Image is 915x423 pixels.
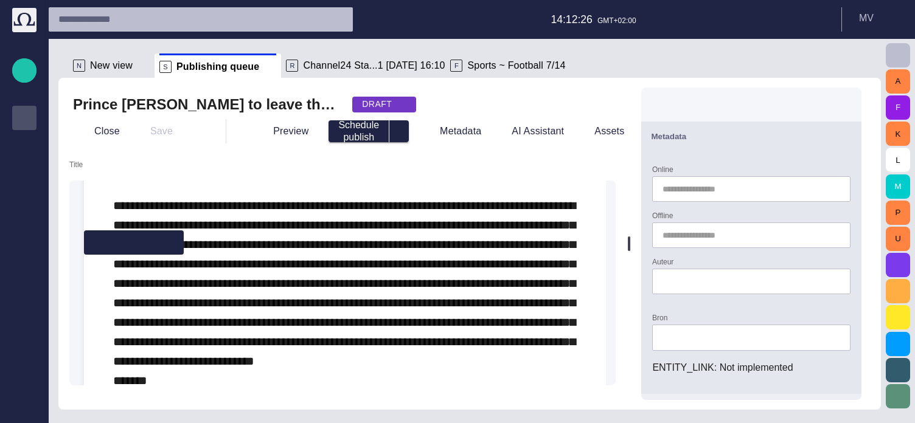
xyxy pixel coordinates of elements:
[573,120,628,142] button: Assets
[886,174,910,199] button: M
[17,135,32,150] span: Publishing queue KKK
[859,11,874,26] p: M V
[159,61,172,73] p: S
[246,120,319,142] button: Preview
[286,60,298,72] p: R
[12,106,37,130] div: Publishing queue
[17,378,32,393] span: Octopus
[886,95,910,120] button: F
[17,378,32,390] p: Octopus
[17,184,32,196] p: Administration
[849,7,908,29] button: MV
[281,53,445,78] div: RChannel24 Sta...1 [DATE] 16:10
[17,135,32,147] p: Publishing queue KKK
[12,373,37,397] div: Octopus
[445,53,587,78] div: FSports ~ Football 7/14
[641,122,861,151] button: Metadata
[886,69,910,94] button: A
[17,208,32,220] p: Media-test with filter
[12,325,37,349] div: [URL][DOMAIN_NAME]
[17,329,32,344] span: [URL][DOMAIN_NAME]
[886,201,910,225] button: P
[17,281,32,295] span: Social Media
[329,120,409,142] div: Button group with publish options
[17,354,32,368] span: AI Assistant
[12,203,37,227] div: Media-test with filter
[597,15,636,26] p: GMT+02:00
[12,349,37,373] div: AI Assistant
[652,313,667,323] label: Bron
[12,8,37,32] img: Octopus News Room
[886,122,910,146] button: K
[886,148,910,172] button: L
[652,165,673,175] label: Online
[419,120,485,142] button: Metadata
[17,232,32,247] span: [PERSON_NAME]'s media (playout)
[17,159,32,174] span: Media
[155,53,281,78] div: SPublishing queue
[17,256,32,271] span: My OctopusX
[652,257,673,267] label: Auteur
[329,120,389,142] button: Schedule publish
[68,53,155,78] div: NNew view
[17,111,32,123] p: Publishing queue
[17,281,32,293] p: Social Media
[12,227,37,252] div: [PERSON_NAME]'s media (playout)
[12,57,37,346] ul: main menu
[73,95,343,114] h2: Prince William to leave the military
[651,132,686,141] span: Metadata
[73,120,124,142] button: Close
[17,354,32,366] p: AI Assistant
[352,97,416,112] button: DRAFT
[73,60,85,72] p: N
[17,329,32,342] p: [URL][DOMAIN_NAME]
[17,184,32,198] span: Administration
[90,60,133,72] span: New view
[652,211,673,221] label: Offline
[176,61,259,73] span: Publishing queue
[17,159,32,171] p: Media
[389,120,409,142] button: select publish option
[12,154,37,179] div: Media
[467,60,565,72] span: Sports ~ Football 7/14
[450,60,462,72] p: F
[17,305,32,320] span: Editorial Admin
[17,111,32,125] span: Publishing queue
[886,227,910,251] button: U
[69,160,83,170] label: Title
[490,120,568,142] button: AI Assistant
[17,256,32,269] p: My OctopusX
[652,360,851,375] div: ENTITY_LINK : Not implemented
[551,12,593,27] p: 14:12:26
[17,208,32,222] span: Media-test with filter
[17,305,32,317] p: Editorial Admin
[17,232,32,244] p: [PERSON_NAME]'s media (playout)
[633,120,682,142] button: Story
[303,60,445,72] span: Channel24 Sta...1 [DATE] 16:10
